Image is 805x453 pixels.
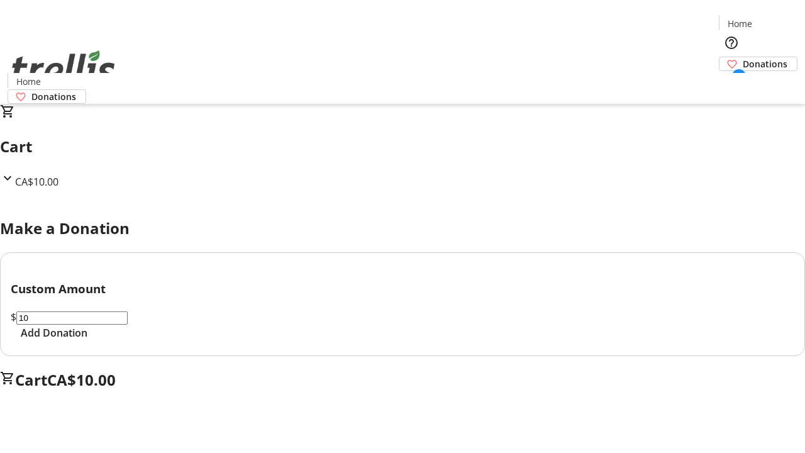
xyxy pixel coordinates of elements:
[16,75,41,88] span: Home
[11,310,16,324] span: $
[11,325,97,340] button: Add Donation
[728,17,752,30] span: Home
[719,30,744,55] button: Help
[15,175,58,189] span: CA$10.00
[8,89,86,104] a: Donations
[11,280,794,298] h3: Custom Amount
[719,71,744,96] button: Cart
[719,57,797,71] a: Donations
[21,325,87,340] span: Add Donation
[743,57,787,70] span: Donations
[719,17,760,30] a: Home
[8,36,119,99] img: Orient E2E Organization 07HsHlfNg3's Logo
[8,75,48,88] a: Home
[47,369,116,390] span: CA$10.00
[16,311,128,325] input: Donation Amount
[31,90,76,103] span: Donations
